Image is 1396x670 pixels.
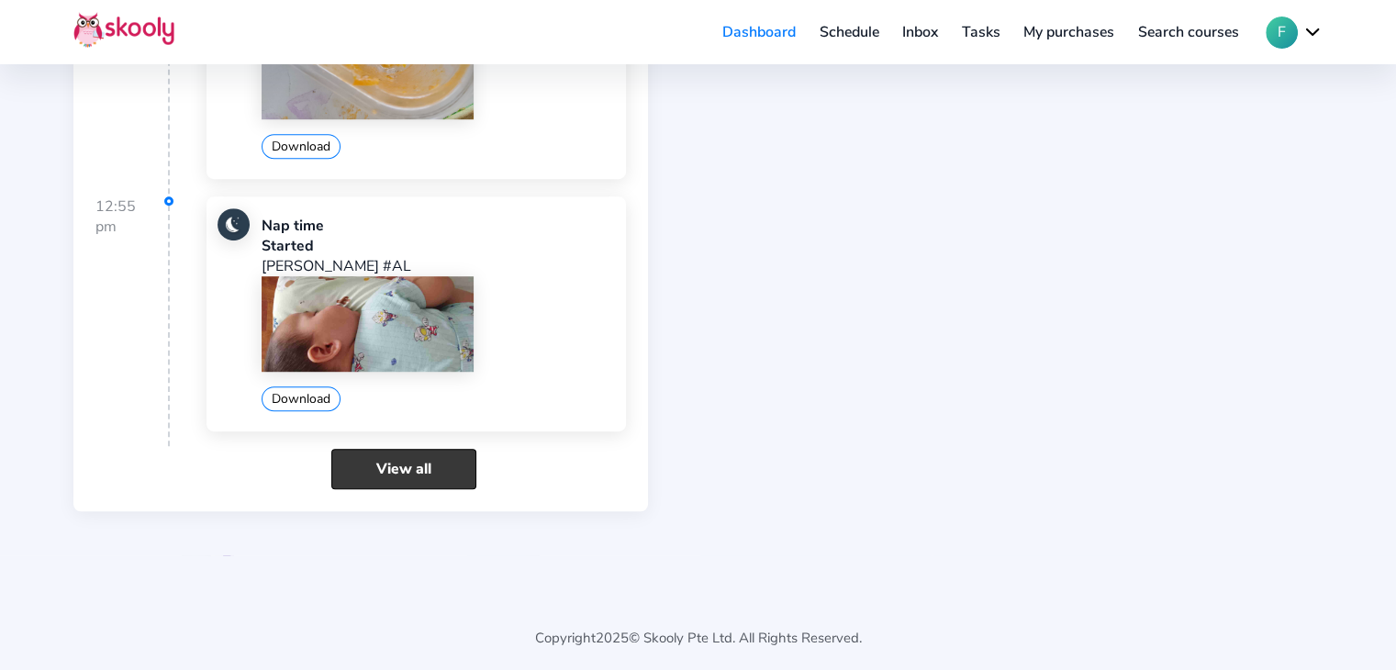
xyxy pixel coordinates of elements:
[262,276,473,372] img: 202412070848115500931045662322111429528484446419202509110628439239588997038523.jpg
[808,17,891,47] a: Schedule
[596,629,629,647] span: 2025
[890,17,950,47] a: Inbox
[950,17,1012,47] a: Tasks
[262,134,341,159] button: Download
[1266,17,1323,49] button: Fchevron down outline
[95,217,168,237] div: pm
[218,208,250,240] img: nap.jpg
[331,449,476,488] a: View all
[262,216,614,236] div: Nap time
[73,12,174,48] img: Skooly
[262,386,341,411] button: Download
[1011,17,1126,47] a: My purchases
[1126,17,1251,47] a: Search courses
[95,196,170,446] div: 12:55
[262,236,614,256] div: Started
[710,17,808,47] a: Dashboard
[262,256,614,276] p: [PERSON_NAME] #AL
